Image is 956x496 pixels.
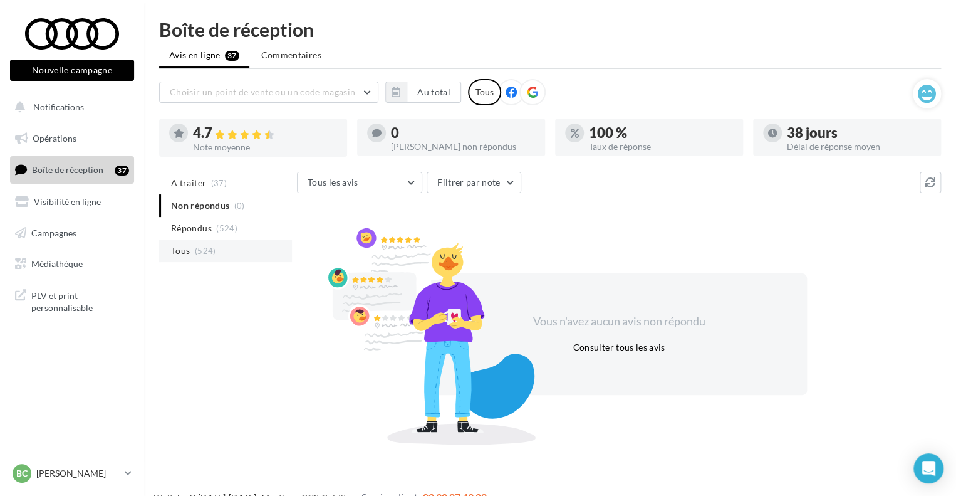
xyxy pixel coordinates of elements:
[427,172,521,193] button: Filtrer par note
[31,227,76,238] span: Campagnes
[36,467,120,480] p: [PERSON_NAME]
[391,126,535,140] div: 0
[159,82,378,103] button: Choisir un point de vente ou un code magasin
[171,177,206,189] span: A traiter
[8,125,137,152] a: Opérations
[261,49,321,61] span: Commentaires
[589,142,733,151] div: Taux de réponse
[159,20,941,39] div: Boîte de réception
[31,258,83,269] span: Médiathèque
[913,453,943,483] div: Open Intercom Messenger
[407,82,461,103] button: Au total
[34,196,101,207] span: Visibilité en ligne
[193,126,337,140] div: 4.7
[33,133,76,144] span: Opérations
[8,220,137,246] a: Campagnes
[170,87,355,97] span: Choisir un point de vente ou un code magasin
[787,126,931,140] div: 38 jours
[385,82,461,103] button: Au total
[787,142,931,151] div: Délai de réponse moyen
[31,287,129,314] span: PLV et print personnalisable
[32,164,103,175] span: Boîte de réception
[8,156,137,183] a: Boîte de réception37
[16,467,28,480] span: BC
[193,143,337,152] div: Note moyenne
[308,177,358,187] span: Tous les avis
[171,245,190,257] span: Tous
[211,178,227,188] span: (37)
[391,142,535,151] div: [PERSON_NAME] non répondus
[511,314,727,330] div: Vous n'avez aucun avis non répondu
[568,340,670,355] button: Consulter tous les avis
[297,172,422,193] button: Tous les avis
[8,189,137,215] a: Visibilité en ligne
[589,126,733,140] div: 100 %
[195,246,216,256] span: (524)
[8,282,137,319] a: PLV et print personnalisable
[216,223,237,233] span: (524)
[10,60,134,81] button: Nouvelle campagne
[8,94,132,120] button: Notifications
[115,166,129,176] div: 37
[171,222,212,235] span: Répondus
[33,102,84,112] span: Notifications
[468,79,501,105] div: Tous
[10,462,134,485] a: BC [PERSON_NAME]
[8,251,137,277] a: Médiathèque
